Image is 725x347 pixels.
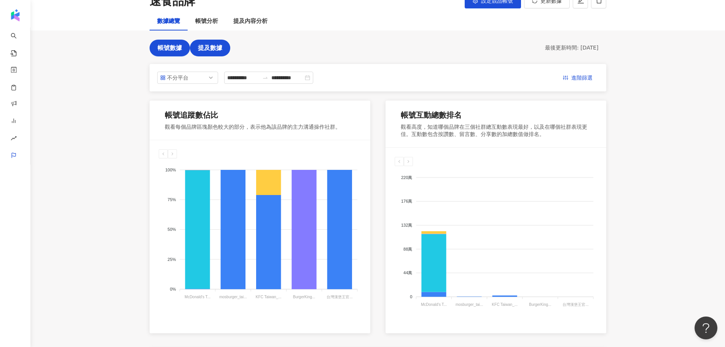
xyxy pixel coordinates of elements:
[219,295,247,299] tspan: mosburger_tai...
[401,175,412,180] tspan: 220萬
[167,257,176,262] tspan: 25%
[233,17,268,26] div: 提及內容分析
[195,17,218,26] div: 帳號分析
[198,45,222,51] span: 提及數據
[529,302,551,307] tspan: BurgerKing...
[11,27,26,57] a: search
[562,302,588,307] tspan: 台灣漢堡王官...
[421,302,446,307] tspan: McDonald's T...
[401,223,412,227] tspan: 132萬
[327,295,352,299] tspan: 台灣漢堡王官...
[492,302,518,307] tspan: KFC Taiwan_...
[190,40,230,56] button: 提及數據
[150,40,190,56] button: 帳號數據
[293,295,315,299] tspan: BurgerKing...
[557,72,599,84] button: 進階篩選
[545,44,599,52] div: 最後更新時間: [DATE]
[167,227,176,232] tspan: 50%
[157,17,180,26] div: 數據總覽
[11,131,17,148] span: rise
[185,295,210,299] tspan: McDonald's T...
[170,287,176,291] tspan: 0%
[165,168,176,172] tspan: 100%
[571,72,593,84] span: 進階篩選
[401,199,412,203] tspan: 176萬
[403,247,412,251] tspan: 88萬
[410,294,412,299] tspan: 0
[158,45,182,51] span: 帳號數據
[401,123,591,138] div: 觀看高度，知道哪個品牌在三個社群總互動數表現最好，以及在哪個社群表現更佳。互動數包含按讚數、留言數、分享數的加總數值做排名。
[695,317,717,339] iframe: Help Scout Beacon - Open
[255,295,281,299] tspan: KFC Taiwan_...
[262,75,268,81] span: to
[262,75,268,81] span: swap-right
[165,110,218,120] div: 帳號追蹤數佔比
[455,302,483,307] tspan: mosburger_tai...
[167,72,192,83] div: 不分平台
[167,197,176,202] tspan: 75%
[9,9,21,21] img: logo icon
[403,270,412,275] tspan: 44萬
[401,110,462,120] div: 帳號互動總數排名
[165,123,341,131] div: 觀看每個品牌區塊顏色較大的部分，表示他為該品牌的主力溝通操作社群。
